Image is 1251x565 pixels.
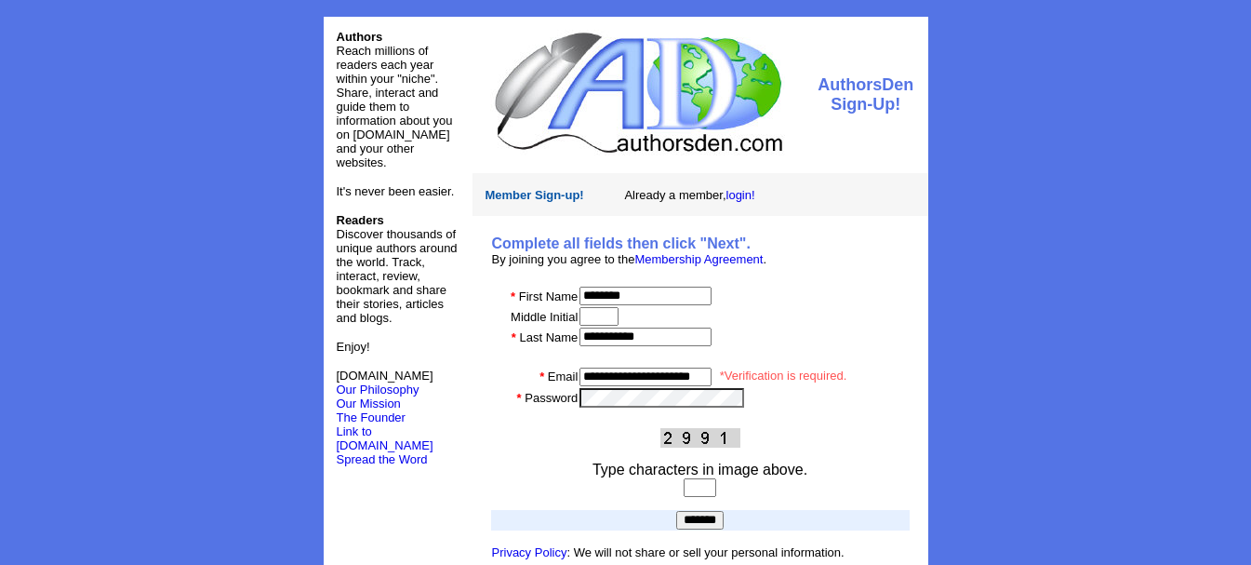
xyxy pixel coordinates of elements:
a: The Founder [337,410,406,424]
font: Email [548,370,579,383]
a: Our Mission [337,397,401,410]
font: Already a member, [624,188,754,202]
font: Last Name [519,330,578,344]
font: Discover thousands of unique authors around the world. Track, interact, review, bookmark and shar... [337,213,458,325]
font: Type characters in image above. [592,462,807,478]
a: Link to [DOMAIN_NAME] [337,424,433,452]
font: Password [525,391,578,405]
font: AuthorsDen Sign-Up! [818,75,913,114]
b: Readers [337,213,384,227]
a: Our Philosophy [337,383,419,397]
font: Reach millions of readers each year within your "niche". Share, interact and guide them to inform... [337,44,453,169]
a: login! [726,188,755,202]
font: It's never been easier. [337,184,455,198]
font: By joining you agree to the . [492,252,767,266]
b: Complete all fields then click "Next". [492,235,751,251]
font: First Name [519,289,579,303]
font: Middle Initial [511,310,578,324]
a: Spread the Word [337,451,428,466]
font: Enjoy! [337,340,370,354]
img: logo.jpg [490,30,785,155]
font: : We will not share or sell your personal information. [492,545,845,559]
font: Authors [337,30,383,44]
font: Member Sign-up! [486,188,584,202]
font: [DOMAIN_NAME] [337,369,433,397]
font: Spread the Word [337,452,428,466]
a: Membership Agreement [634,252,763,266]
font: *Verification is required. [720,369,847,383]
a: Privacy Policy [492,545,567,559]
img: This Is CAPTCHA Image [660,428,740,448]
